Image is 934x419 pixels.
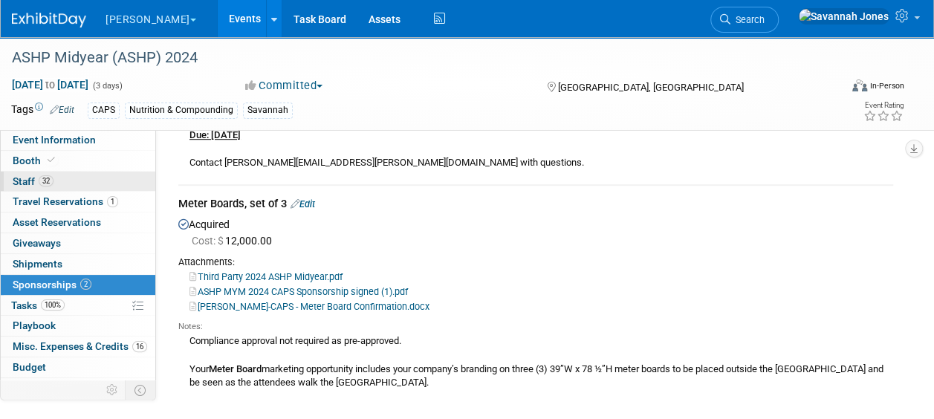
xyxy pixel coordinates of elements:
b: Meter Board [209,363,262,374]
a: [PERSON_NAME]-CAPS - Meter Board Confirmation.docx [189,301,429,312]
span: Staff [13,175,53,187]
a: Asset Reservations [1,212,155,233]
span: Asset Reservations [13,216,101,228]
span: Shipments [13,258,62,270]
div: Event Rating [863,102,904,109]
i: Booth reservation complete [48,156,55,164]
a: Search [710,7,779,33]
a: Event Information [1,130,155,150]
span: 32 [39,175,53,186]
span: 2 [80,279,91,290]
b: Due: [DATE] [189,129,241,140]
a: ASHP MYM 2024 CAPS Sponsorship signed (1).pdf [189,286,408,297]
span: 16 [132,341,147,352]
span: 1 [107,196,118,207]
span: Giveaways [13,237,61,249]
span: Search [730,14,765,25]
span: Misc. Expenses & Credits [13,340,147,352]
a: Misc. Expenses & Credits16 [1,337,155,357]
span: [GEOGRAPHIC_DATA], [GEOGRAPHIC_DATA] [558,82,744,93]
td: Personalize Event Tab Strip [100,380,126,400]
a: Edit [50,105,74,115]
span: [DATE] [DATE] [11,78,89,91]
div: In-Person [869,80,904,91]
div: Meter Boards, set of 3 [178,196,893,215]
img: Format-Inperson.png [852,79,867,91]
span: Event Information [13,134,96,146]
a: Third Party 2024 ASHP Midyear.pdf [189,271,343,282]
a: Giveaways [1,233,155,253]
span: 100% [41,299,65,311]
span: Budget [13,361,46,373]
span: Tasks [11,299,65,311]
a: Playbook [1,316,155,336]
span: (3 days) [91,81,123,91]
div: CAPS [88,103,120,118]
a: Edit [291,198,315,209]
div: Event Format [774,77,904,100]
span: Sponsorships [13,279,91,290]
a: Travel Reservations1 [1,192,155,212]
td: Tags [11,102,74,119]
a: Staff32 [1,172,155,192]
div: Savannah [243,103,293,118]
div: Nutrition & Compounding [125,103,238,118]
a: Tasks100% [1,296,155,316]
a: Sponsorships2 [1,275,155,295]
span: Travel Reservations [13,195,118,207]
span: Booth [13,155,58,166]
div: ASHP Midyear (ASHP) 2024 [7,45,828,71]
td: Toggle Event Tabs [126,380,156,400]
div: Attachments: [178,256,893,269]
button: Committed [240,78,328,94]
span: to [43,79,57,91]
a: Booth [1,151,155,171]
span: Playbook [13,319,56,331]
div: Notes: [178,321,893,333]
span: 12,000.00 [192,235,278,247]
a: Budget [1,357,155,377]
img: ExhibitDay [12,13,86,27]
span: Cost: $ [192,235,225,247]
a: Shipments [1,254,155,274]
img: Savannah Jones [798,8,889,25]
